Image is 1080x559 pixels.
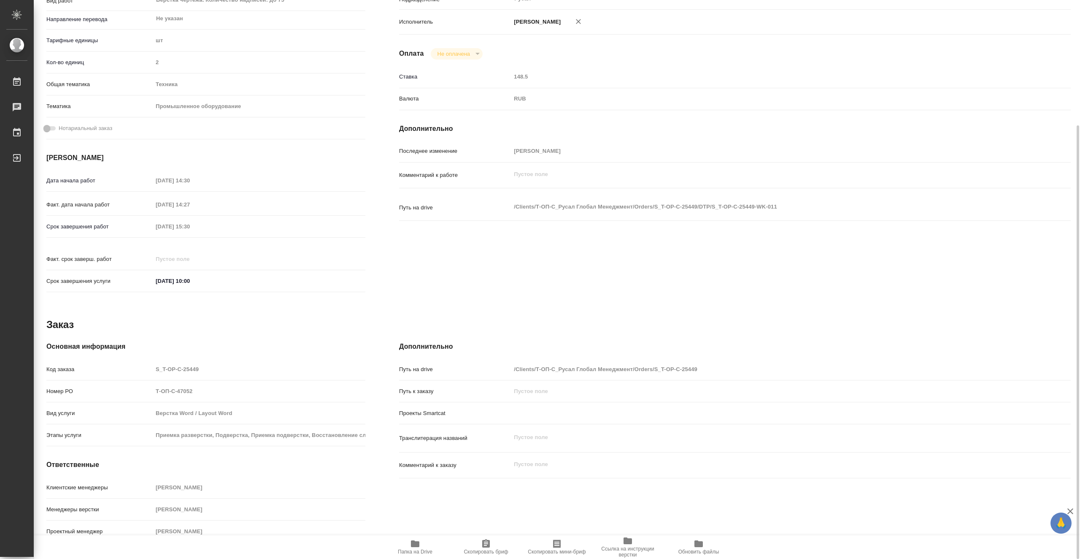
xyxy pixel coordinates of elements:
p: Этапы услуги [46,431,153,440]
p: Путь к заказу [399,387,511,396]
p: Код заказа [46,365,153,374]
h4: Дополнительно [399,342,1071,352]
h4: [PERSON_NAME] [46,153,365,163]
p: Вид услуги [46,409,153,418]
p: Ставка [399,73,511,81]
button: Папка на Drive [380,535,451,559]
input: Пустое поле [153,363,365,375]
input: Пустое поле [511,145,1015,157]
input: Пустое поле [153,429,365,441]
input: Пустое поле [153,503,365,516]
p: Проекты Smartcat [399,409,511,418]
button: Обновить файлы [663,535,734,559]
span: Скопировать бриф [464,549,508,555]
p: Комментарий к заказу [399,461,511,469]
div: шт [153,33,365,48]
button: Ссылка на инструкции верстки [592,535,663,559]
p: Факт. срок заверш. работ [46,255,153,263]
p: Комментарий к работе [399,171,511,179]
input: Пустое поле [511,71,1015,83]
input: Пустое поле [153,220,227,233]
p: [PERSON_NAME] [511,18,561,26]
input: Пустое поле [153,481,365,494]
p: Клиентские менеджеры [46,483,153,492]
input: Пустое поле [153,253,227,265]
p: Кол-во единиц [46,58,153,67]
input: Пустое поле [153,198,227,211]
input: Пустое поле [153,385,365,397]
h2: Заказ [46,318,74,331]
div: Промышленное оборудование [153,99,365,114]
input: Пустое поле [153,525,365,537]
button: Не оплачена [435,50,472,57]
input: Пустое поле [511,385,1015,397]
span: Скопировать мини-бриф [528,549,586,555]
p: Срок завершения услуги [46,277,153,285]
p: Исполнитель [399,18,511,26]
p: Валюта [399,95,511,103]
p: Тарифные единицы [46,36,153,45]
span: 🙏 [1054,514,1068,532]
input: ✎ Введи что-нибудь [153,275,227,287]
button: Удалить исполнителя [569,12,588,31]
div: Не оплачена [431,48,483,60]
p: Менеджеры верстки [46,505,153,514]
p: Последнее изменение [399,147,511,155]
p: Путь на drive [399,204,511,212]
span: Нотариальный заказ [59,124,112,133]
p: Транслитерация названий [399,434,511,442]
p: Путь на drive [399,365,511,374]
p: Общая тематика [46,80,153,89]
p: Срок завершения работ [46,223,153,231]
span: Ссылка на инструкции верстки [597,546,658,558]
h4: Ответственные [46,460,365,470]
p: Тематика [46,102,153,111]
h4: Оплата [399,49,424,59]
span: Обновить файлы [678,549,719,555]
p: Факт. дата начала работ [46,201,153,209]
input: Пустое поле [511,363,1015,375]
input: Пустое поле [153,56,365,68]
div: Техника [153,77,365,92]
input: Пустое поле [153,174,227,187]
span: Папка на Drive [398,549,432,555]
button: 🙏 [1050,513,1072,534]
textarea: /Clients/Т-ОП-С_Русал Глобал Менеджмент/Orders/S_T-OP-C-25449/DTP/S_T-OP-C-25449-WK-011 [511,200,1015,214]
button: Скопировать бриф [451,535,521,559]
h4: Основная информация [46,342,365,352]
p: Номер РО [46,387,153,396]
input: Пустое поле [153,407,365,419]
div: RUB [511,92,1015,106]
h4: Дополнительно [399,124,1071,134]
p: Проектный менеджер [46,527,153,536]
p: Направление перевода [46,15,153,24]
p: Дата начала работ [46,176,153,185]
button: Скопировать мини-бриф [521,535,592,559]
